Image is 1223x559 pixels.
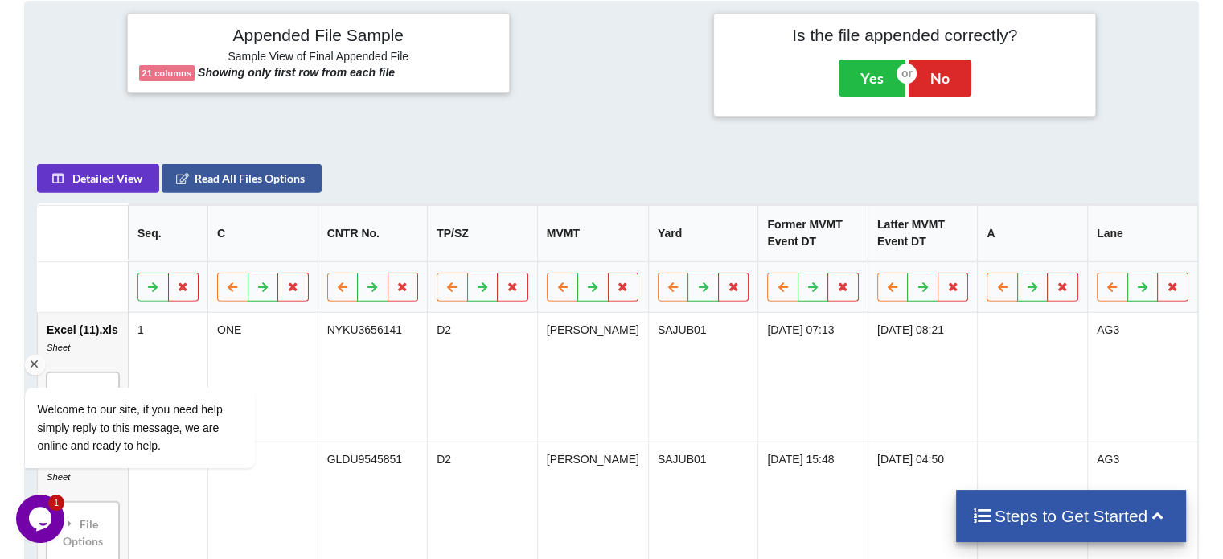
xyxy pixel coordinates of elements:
[725,25,1084,45] h4: Is the file appended correctly?
[198,66,395,79] b: Showing only first row from each file
[139,50,498,66] h6: Sample View of Final Appended File
[427,313,537,442] td: D2
[128,205,207,261] th: Seq.
[648,205,758,261] th: Yard
[757,313,868,442] td: [DATE] 07:13
[139,25,498,47] h4: Appended File Sample
[207,205,318,261] th: C
[318,313,428,442] td: NYKU3656141
[648,313,758,442] td: SAJUB01
[16,242,306,487] iframe: chat widget
[868,205,978,261] th: Latter MVMT Event DT
[909,60,971,97] button: No
[977,205,1087,261] th: A
[37,164,159,193] button: Detailed View
[537,313,648,442] td: [PERSON_NAME]
[972,506,1171,526] h4: Steps to Get Started
[1087,313,1197,442] td: AG3
[16,495,68,543] iframe: chat widget
[839,60,905,97] button: Yes
[757,205,868,261] th: Former MVMT Event DT
[1087,205,1197,261] th: Lane
[537,205,648,261] th: MVMT
[162,164,322,193] button: Read All Files Options
[427,205,537,261] th: TP/SZ
[142,68,192,78] b: 21 columns
[318,205,428,261] th: CNTR No.
[868,313,978,442] td: [DATE] 08:21
[51,507,114,557] div: File Options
